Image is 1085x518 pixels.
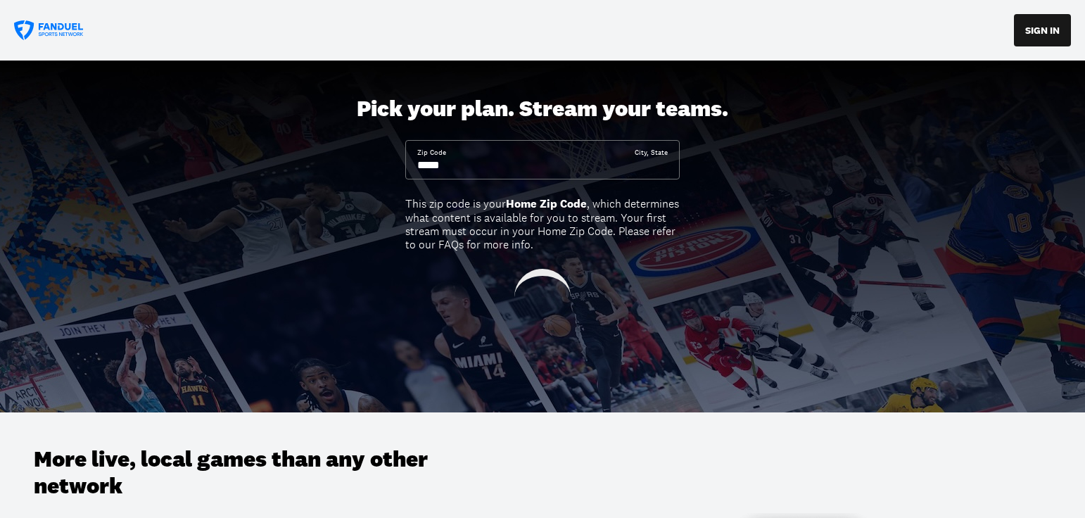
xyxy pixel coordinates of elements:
[506,196,587,211] b: Home Zip Code
[405,197,680,251] div: This zip code is your , which determines what content is available for you to stream. Your first ...
[1014,14,1071,46] button: SIGN IN
[34,446,491,500] h3: More live, local games than any other network
[417,148,446,158] div: Zip Code
[357,96,728,122] div: Pick your plan. Stream your teams.
[635,148,668,158] div: City, State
